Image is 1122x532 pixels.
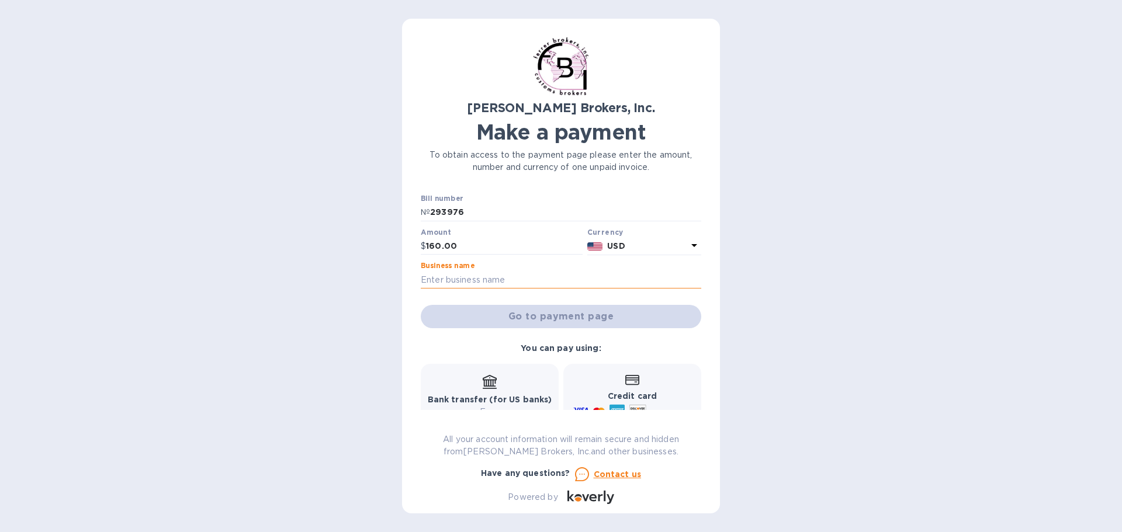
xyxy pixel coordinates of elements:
[421,263,475,270] label: Business name
[426,238,583,255] input: 0.00
[421,149,701,173] p: To obtain access to the payment page please enter the amount, number and currency of one unpaid i...
[428,395,552,404] b: Bank transfer (for US banks)
[607,241,625,251] b: USD
[430,204,701,221] input: Enter bill number
[521,343,601,353] b: You can pay using:
[421,433,701,458] p: All your account information will remain secure and hidden from [PERSON_NAME] Brokers, Inc. and o...
[421,240,426,252] p: $
[421,196,463,203] label: Bill number
[421,120,701,144] h1: Make a payment
[594,470,642,479] u: Contact us
[508,491,557,503] p: Powered by
[587,228,624,237] b: Currency
[481,468,570,478] b: Have any questions?
[608,391,657,401] b: Credit card
[421,271,701,288] input: Enter business name
[467,100,654,115] b: [PERSON_NAME] Brokers, Inc.
[651,408,694,416] span: and more...
[421,229,451,236] label: Amount
[428,406,552,418] p: Free
[587,242,603,251] img: USD
[421,206,430,218] p: №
